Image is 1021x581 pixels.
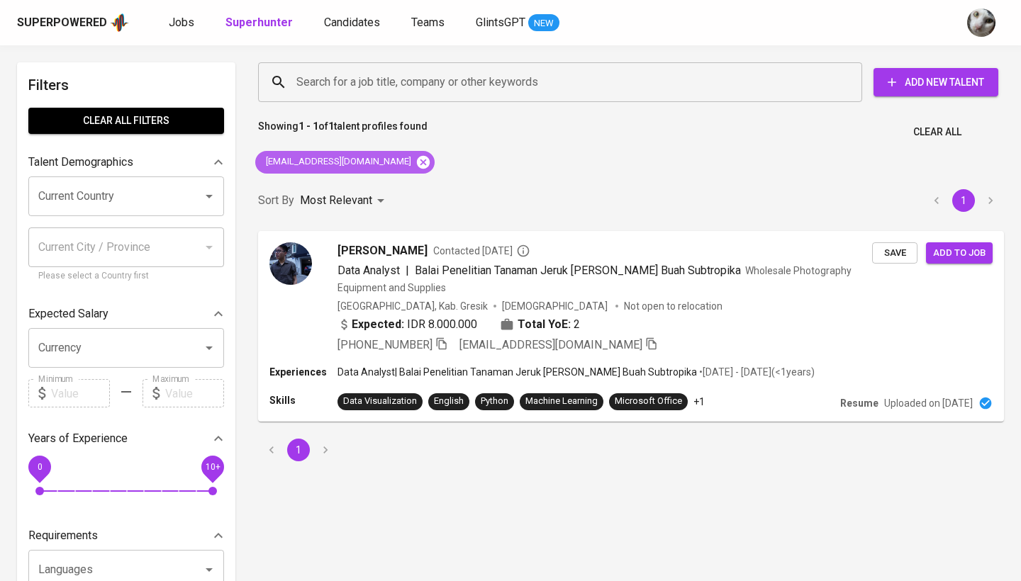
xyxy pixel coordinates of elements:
[967,9,995,37] img: tharisa.rizky@glints.com
[269,242,312,285] img: 6cbe6cacde68c3e8c274d4e34b143742.jpg
[908,119,967,145] button: Clear All
[840,396,878,410] p: Resume
[324,16,380,29] span: Candidates
[415,264,741,277] span: Balai Penelitian Tanaman Jeruk [PERSON_NAME] Buah Subtropika
[28,521,224,550] div: Requirements
[287,439,310,461] button: page 1
[337,316,477,333] div: IDR 8.000.000
[28,148,224,176] div: Talent Demographics
[225,16,293,29] b: Superhunter
[300,192,372,209] p: Most Relevant
[28,305,108,322] p: Expected Salary
[337,338,433,351] span: [PHONE_NUMBER]
[913,123,961,141] span: Clear All
[337,242,428,259] span: [PERSON_NAME]
[169,16,194,29] span: Jobs
[169,14,197,32] a: Jobs
[300,188,389,214] div: Most Relevant
[28,430,128,447] p: Years of Experience
[872,242,917,264] button: Save
[933,245,986,261] span: Add to job
[337,299,488,313] div: [GEOGRAPHIC_DATA], Kab. Gresik
[476,16,525,29] span: GlintsGPT
[481,395,508,408] div: Python
[459,338,642,351] span: [EMAIL_ADDRESS][DOMAIN_NAME]
[879,245,910,261] span: Save
[258,231,1004,422] a: [PERSON_NAME]Contacted [DATE]Data Analyst|Balai Penelitian Tanaman Jeruk [PERSON_NAME] Buah Subtr...
[885,74,987,91] span: Add New Talent
[225,14,296,32] a: Superhunter
[51,379,110,407] input: Value
[518,316,571,333] b: Total YoE:
[352,316,404,333] b: Expected:
[165,379,224,407] input: Value
[337,265,852,293] span: Wholesale Photography Equipment and Supplies
[502,299,610,313] span: [DEMOGRAPHIC_DATA]
[269,393,337,407] p: Skills
[433,244,530,258] span: Contacted [DATE]
[258,439,339,461] nav: pagination navigation
[40,112,213,130] span: Clear All filters
[17,15,107,31] div: Superpowered
[874,68,998,96] button: Add New Talent
[199,186,219,206] button: Open
[697,365,815,379] p: • [DATE] - [DATE] ( <1 years )
[411,16,445,29] span: Teams
[337,264,400,277] span: Data Analyst
[258,192,294,209] p: Sort By
[28,527,98,544] p: Requirements
[516,244,530,258] svg: By Batam recruiter
[406,262,409,279] span: |
[525,395,598,408] div: Machine Learning
[28,300,224,328] div: Expected Salary
[343,395,417,408] div: Data Visualization
[615,395,682,408] div: Microsoft Office
[324,14,383,32] a: Candidates
[17,12,129,33] a: Superpoweredapp logo
[624,299,722,313] p: Not open to relocation
[528,16,559,30] span: NEW
[926,242,993,264] button: Add to job
[476,14,559,32] a: GlintsGPT NEW
[574,316,580,333] span: 2
[38,269,214,283] p: Please select a Country first
[255,151,435,174] div: [EMAIL_ADDRESS][DOMAIN_NAME]
[28,424,224,453] div: Years of Experience
[28,154,133,171] p: Talent Demographics
[337,365,697,379] p: Data Analyst | Balai Penelitian Tanaman Jeruk [PERSON_NAME] Buah Subtropika
[199,560,219,580] button: Open
[205,462,220,472] span: 10+
[411,14,447,32] a: Teams
[328,120,334,132] b: 1
[952,189,975,212] button: page 1
[28,108,224,134] button: Clear All filters
[258,119,428,145] p: Showing of talent profiles found
[299,120,318,132] b: 1 - 1
[693,395,705,409] p: +1
[37,462,42,472] span: 0
[110,12,129,33] img: app logo
[199,338,219,358] button: Open
[923,189,1004,212] nav: pagination navigation
[884,396,973,410] p: Uploaded on [DATE]
[269,365,337,379] p: Experiences
[28,74,224,96] h6: Filters
[434,395,464,408] div: English
[255,155,420,169] span: [EMAIL_ADDRESS][DOMAIN_NAME]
